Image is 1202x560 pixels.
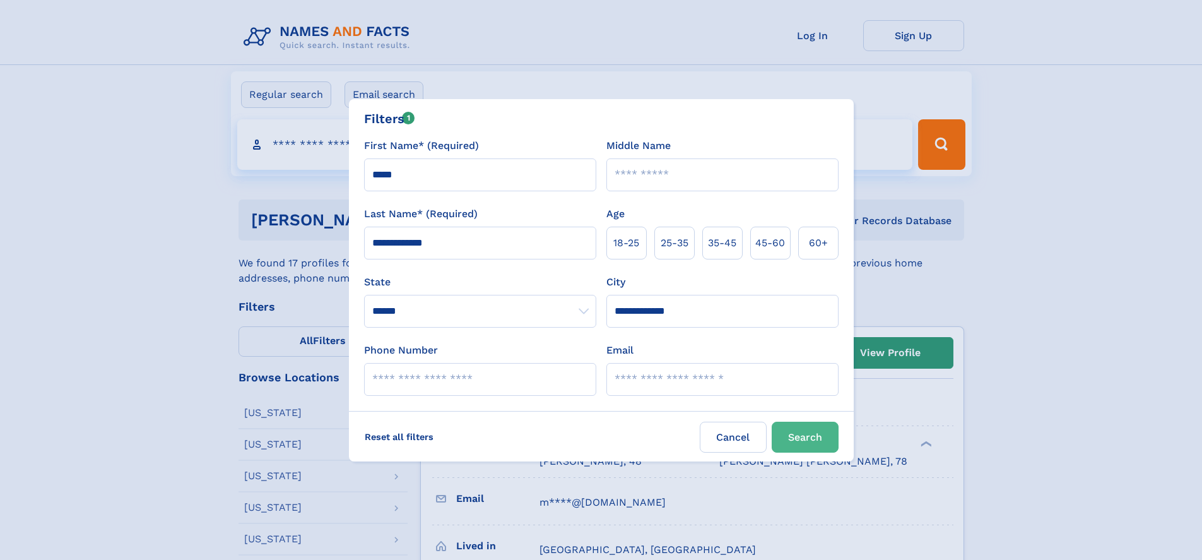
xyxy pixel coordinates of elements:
label: Last Name* (Required) [364,206,478,222]
label: City [606,275,625,290]
label: Middle Name [606,138,671,153]
span: 25‑35 [661,235,688,251]
div: Filters [364,109,415,128]
label: State [364,275,596,290]
label: Email [606,343,633,358]
label: Age [606,206,625,222]
label: First Name* (Required) [364,138,479,153]
span: 60+ [809,235,828,251]
button: Search [772,422,839,453]
span: 35‑45 [708,235,736,251]
span: 45‑60 [755,235,785,251]
span: 18‑25 [613,235,639,251]
label: Cancel [700,422,767,453]
label: Phone Number [364,343,438,358]
label: Reset all filters [356,422,442,452]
